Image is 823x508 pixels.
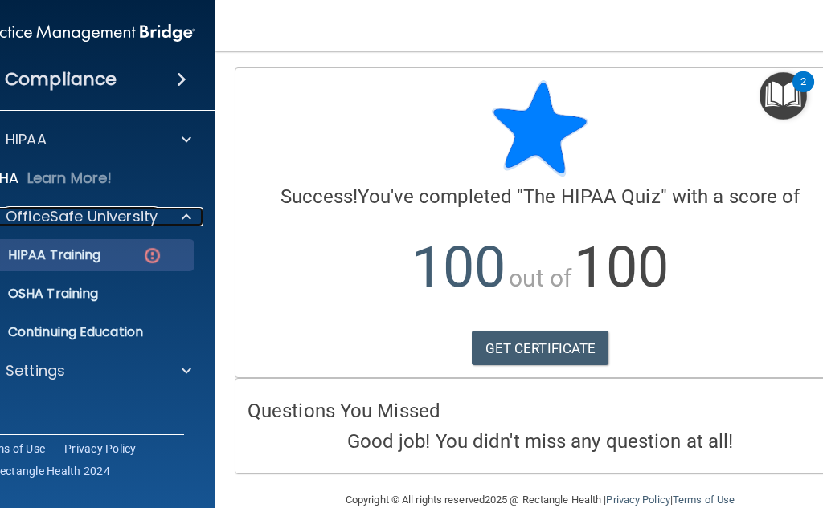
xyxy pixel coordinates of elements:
[27,169,113,188] p: Learn More!
[280,185,358,208] span: Success!
[64,441,137,457] a: Privacy Policy
[5,68,117,91] h4: Compliance
[411,234,506,300] span: 100
[6,361,65,380] p: Settings
[472,331,609,366] a: GET CERTIFICATE
[492,80,588,177] img: blue-star-rounded.9d042014.png
[509,264,572,292] span: out of
[6,130,47,149] p: HIPAA
[6,207,158,226] p: OfficeSafe University
[606,494,669,506] a: Privacy Policy
[574,234,668,300] span: 100
[142,246,162,266] img: danger-circle.6113f641.png
[760,72,807,120] button: Open Resource Center, 2 new notifications
[800,82,806,103] div: 2
[523,185,660,208] span: The HIPAA Quiz
[673,494,735,506] a: Terms of Use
